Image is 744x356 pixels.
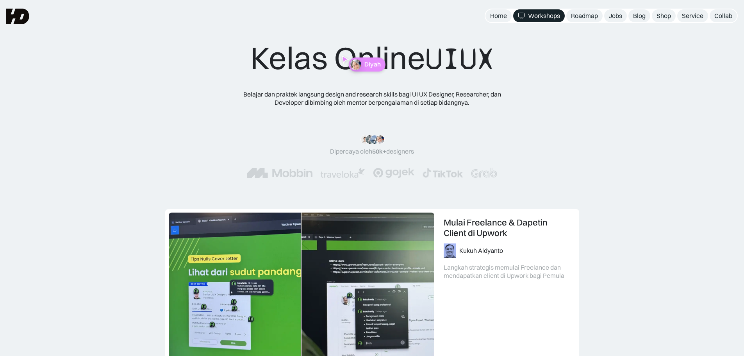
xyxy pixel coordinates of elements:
[682,12,703,20] div: Service
[232,90,513,107] div: Belajar dan praktek langsung design and research skills bagi UI UX Designer, Researcher, dan Deve...
[566,9,603,22] a: Roadmap
[364,61,380,68] p: Diyah
[609,12,622,20] div: Jobs
[714,12,732,20] div: Collab
[372,147,386,155] span: 50k+
[633,12,646,20] div: Blog
[571,12,598,20] div: Roadmap
[485,9,512,22] a: Home
[425,40,494,78] span: UIUX
[513,9,565,22] a: Workshops
[490,12,507,20] div: Home
[330,147,414,156] div: Dipercaya oleh designers
[677,9,708,22] a: Service
[652,9,676,22] a: Shop
[250,39,494,78] div: Kelas Online
[628,9,650,22] a: Blog
[710,9,737,22] a: Collab
[604,9,627,22] a: Jobs
[528,12,560,20] div: Workshops
[657,12,671,20] div: Shop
